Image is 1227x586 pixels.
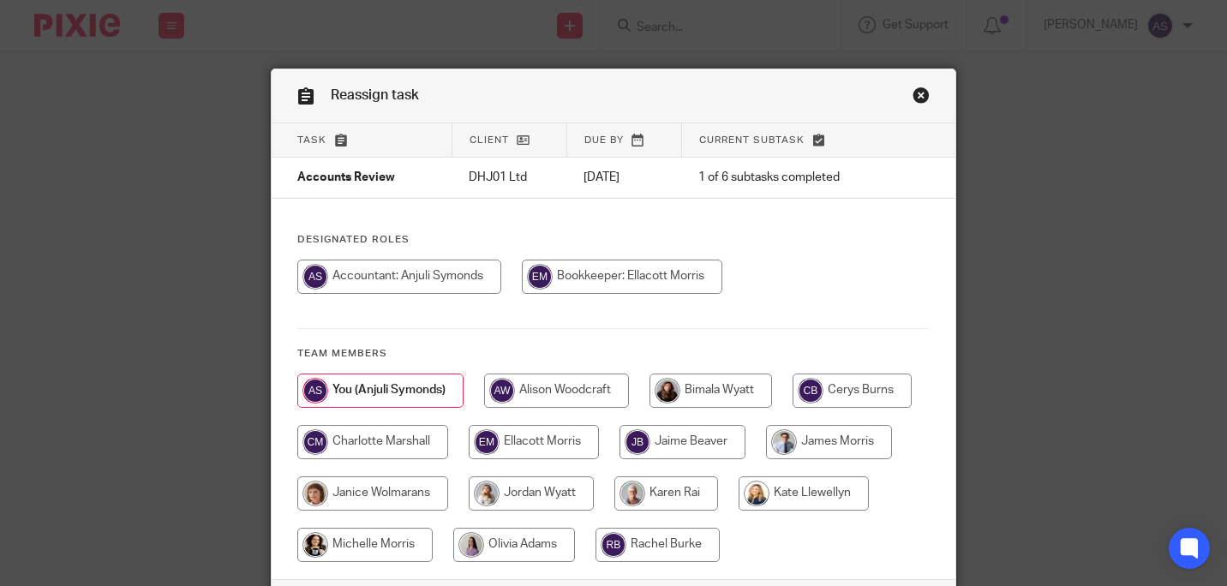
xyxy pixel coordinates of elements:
span: Client [470,135,509,145]
p: DHJ01 Ltd [469,169,549,186]
a: Close this dialog window [913,87,930,110]
h4: Designated Roles [297,233,930,247]
span: Current subtask [699,135,805,145]
h4: Team members [297,347,930,361]
span: Task [297,135,326,145]
span: Due by [584,135,624,145]
p: [DATE] [584,169,664,186]
td: 1 of 6 subtasks completed [681,158,893,199]
span: Reassign task [331,88,419,102]
span: Accounts Review [297,172,395,184]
